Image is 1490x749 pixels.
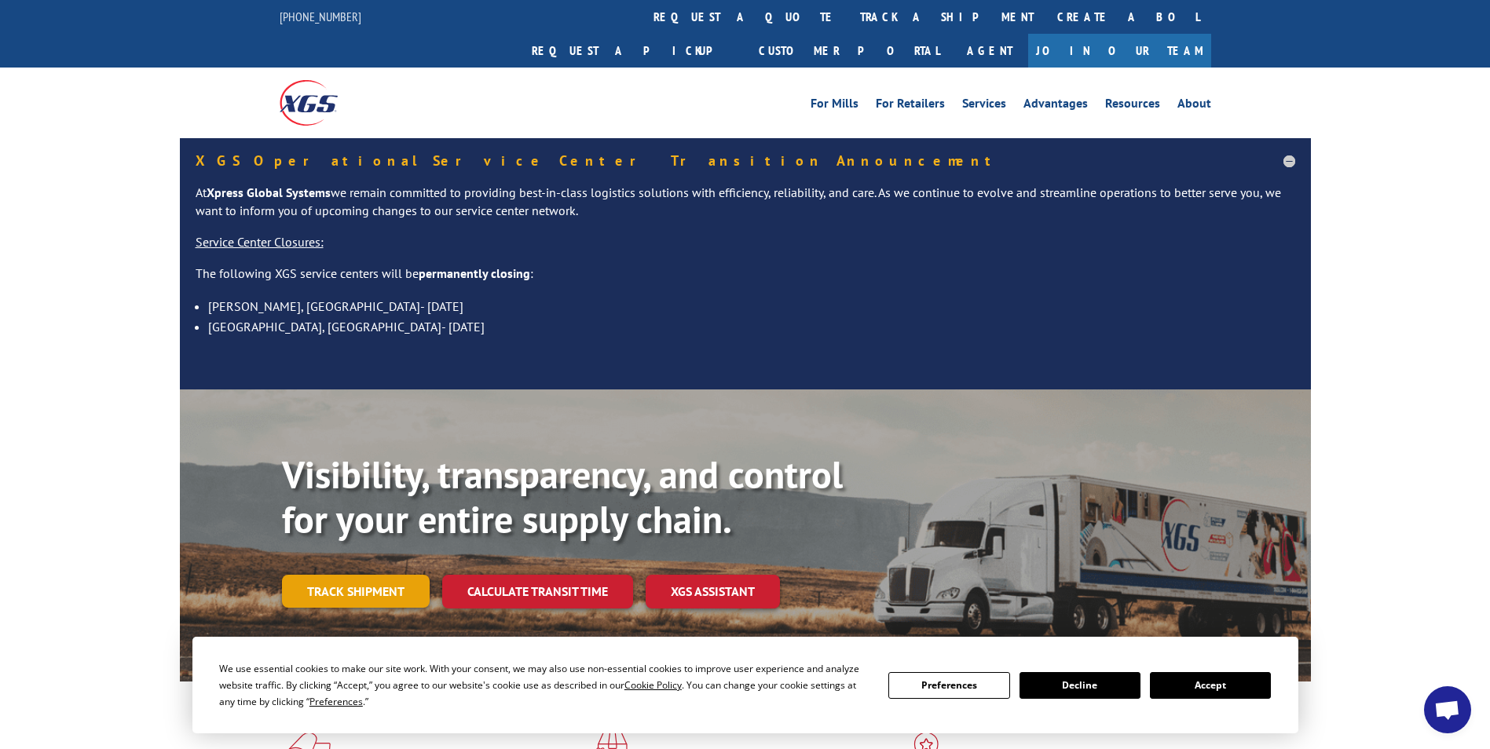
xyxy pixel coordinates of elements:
a: Join Our Team [1028,34,1211,68]
a: XGS ASSISTANT [646,575,780,608]
span: Cookie Policy [624,678,682,692]
li: [GEOGRAPHIC_DATA], [GEOGRAPHIC_DATA]- [DATE] [208,316,1295,337]
p: The following XGS service centers will be : [196,265,1295,296]
p: At we remain committed to providing best-in-class logistics solutions with efficiency, reliabilit... [196,184,1295,234]
a: Services [962,97,1006,115]
li: [PERSON_NAME], [GEOGRAPHIC_DATA]- [DATE] [208,296,1295,316]
a: Resources [1105,97,1160,115]
a: For Mills [811,97,858,115]
a: Track shipment [282,575,430,608]
a: [PHONE_NUMBER] [280,9,361,24]
div: Cookie Consent Prompt [192,637,1298,733]
button: Accept [1150,672,1271,699]
a: Request a pickup [520,34,747,68]
h5: XGS Operational Service Center Transition Announcement [196,154,1295,168]
div: We use essential cookies to make our site work. With your consent, we may also use non-essential ... [219,660,869,710]
u: Service Center Closures: [196,234,324,250]
strong: permanently closing [419,265,530,281]
button: Decline [1020,672,1140,699]
a: Advantages [1023,97,1088,115]
a: Agent [951,34,1028,68]
span: Preferences [309,695,363,708]
strong: Xpress Global Systems [207,185,331,200]
a: Calculate transit time [442,575,633,608]
a: About [1177,97,1211,115]
a: For Retailers [876,97,945,115]
b: Visibility, transparency, and control for your entire supply chain. [282,450,843,544]
a: Customer Portal [747,34,951,68]
button: Preferences [888,672,1009,699]
a: Open chat [1424,686,1471,733]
